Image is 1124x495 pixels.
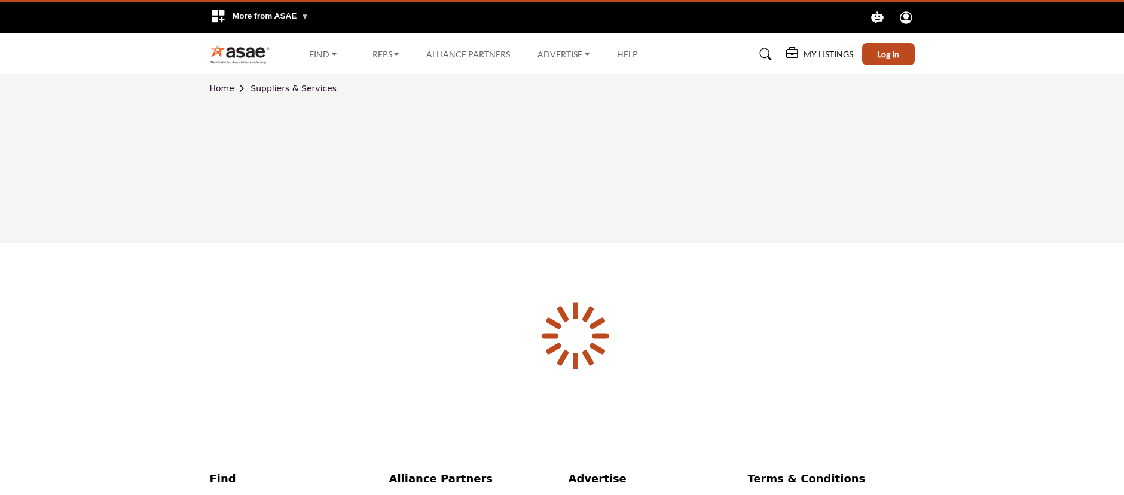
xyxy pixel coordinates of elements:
img: Site Logo [210,44,276,64]
a: Terms & Conditions [748,470,915,487]
span: Log In [877,49,899,59]
div: More from ASAE [203,2,316,33]
a: Help [617,49,638,59]
h5: My Listings [804,49,853,60]
span: More from ASAE [233,11,309,20]
div: My Listings [786,47,853,62]
a: Alliance Partners [389,470,556,487]
a: Suppliers & Services [251,84,337,93]
a: RFPs [364,46,408,63]
a: Advertise [569,470,735,487]
a: Find [301,46,345,63]
a: Home [210,84,251,93]
button: Log In [862,43,915,65]
a: Find [210,470,377,487]
a: Search [748,45,780,64]
a: Alliance Partners [426,49,510,59]
a: Advertise [529,46,598,63]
